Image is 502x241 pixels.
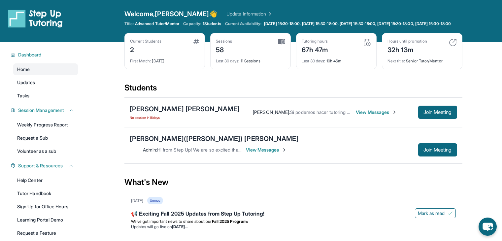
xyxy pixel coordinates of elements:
img: Chevron-Right [282,147,287,153]
img: card [278,39,285,45]
div: What's New [124,168,462,197]
span: Join Meeting [423,110,452,114]
span: No session in 16 days [130,115,240,120]
span: Updates [17,79,35,86]
span: 1 Students [203,21,221,26]
button: Join Meeting [418,143,457,156]
button: Dashboard [16,52,74,58]
a: [DATE] 15:30-18:00, [DATE] 15:30-18:00, [DATE] 15:30-18:00, [DATE] 15:30-18:00, [DATE] 15:30-18:00 [263,21,452,26]
a: Volunteer as a sub [13,145,78,157]
strong: [DATE] [172,224,187,229]
span: Next title : [387,58,405,63]
a: Updates [13,77,78,88]
div: [PERSON_NAME]([PERSON_NAME]) [PERSON_NAME] [130,134,299,143]
strong: Fall 2025 Program: [212,219,248,224]
a: Learning Portal Demo [13,214,78,226]
div: 32h 13m [387,44,427,54]
button: chat-button [479,218,497,236]
a: Request a Feature [13,227,78,239]
span: First Match : [130,58,151,63]
a: Update Information [226,11,273,17]
a: Sign Up for Office Hours [13,201,78,213]
span: Session Management [18,107,64,114]
img: Mark as read [448,211,453,216]
span: View Messages [356,109,397,116]
a: Weekly Progress Report [13,119,78,131]
div: 67h 47m [302,44,328,54]
img: logo [8,9,63,28]
div: Senior Tutor/Mentor [387,54,457,64]
img: Chevron Right [266,11,273,17]
div: 📢 Exciting Fall 2025 Updates from Step Up Tutoring! [131,210,456,219]
div: [PERSON_NAME] [PERSON_NAME] [130,104,240,114]
span: Dashboard [18,52,42,58]
a: Request a Sub [13,132,78,144]
img: card [449,39,457,47]
div: [DATE] [131,198,143,203]
span: Join Meeting [423,148,452,152]
span: Home [17,66,30,73]
div: Students [124,83,462,97]
div: Unread [147,197,163,204]
div: 58 [216,44,232,54]
span: Last 30 days : [302,58,325,63]
img: card [363,39,371,47]
button: Join Meeting [418,106,457,119]
div: Sessions [216,39,232,44]
a: Home [13,63,78,75]
span: Title: [124,21,134,26]
div: [DATE] [130,54,199,64]
span: Capacity: [183,21,201,26]
span: We’ve got important news to share about our [131,219,212,224]
span: Mark as read [418,210,445,217]
span: Admin : [143,147,157,153]
div: 2 [130,44,161,54]
div: 11 Sessions [216,54,285,64]
span: Welcome, [PERSON_NAME] 👋 [124,9,218,18]
span: View Messages [246,147,287,153]
img: card [193,39,199,44]
img: Chevron-Right [392,110,397,115]
li: Updates will go live on [131,224,456,229]
button: Mark as read [415,208,456,218]
button: Support & Resources [16,162,74,169]
a: Tutor Handbook [13,188,78,199]
span: Tasks [17,92,29,99]
span: Last 30 days : [216,58,240,63]
span: [PERSON_NAME] : [253,109,290,115]
span: Si podemos hacer tutoring martes y jueves! [290,109,381,115]
span: [DATE] 15:30-18:00, [DATE] 15:30-18:00, [DATE] 15:30-18:00, [DATE] 15:30-18:00, [DATE] 15:30-18:00 [264,21,451,26]
div: Tutoring hours [302,39,328,44]
span: Advanced Tutor/Mentor [135,21,179,26]
div: Current Students [130,39,161,44]
div: 10h 46m [302,54,371,64]
a: Tasks [13,90,78,102]
a: Help Center [13,174,78,186]
span: Current Availability: [225,21,261,26]
button: Session Management [16,107,74,114]
div: Hours until promotion [387,39,427,44]
span: Support & Resources [18,162,63,169]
